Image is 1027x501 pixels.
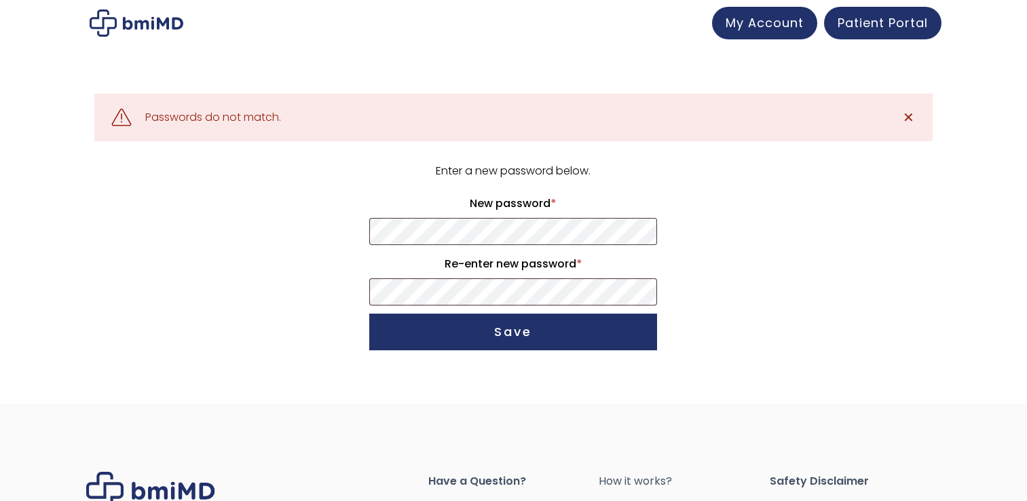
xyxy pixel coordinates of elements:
div: Passwords do not match. [145,108,281,127]
p: Enter a new password below. [367,162,659,181]
a: How it works? [599,472,770,491]
span: Have a Question? [428,472,599,491]
span: Patient Portal [838,14,928,31]
label: New password [369,193,657,215]
button: Save [369,314,657,350]
a: My Account [712,7,817,39]
span: My Account [726,14,804,31]
label: Re-enter new password [369,253,657,275]
a: Patient Portal [824,7,941,39]
span: Safety Disclaimer [770,472,941,491]
span: ✕ [903,108,914,127]
a: ✕ [895,104,922,131]
img: My account [90,10,183,37]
